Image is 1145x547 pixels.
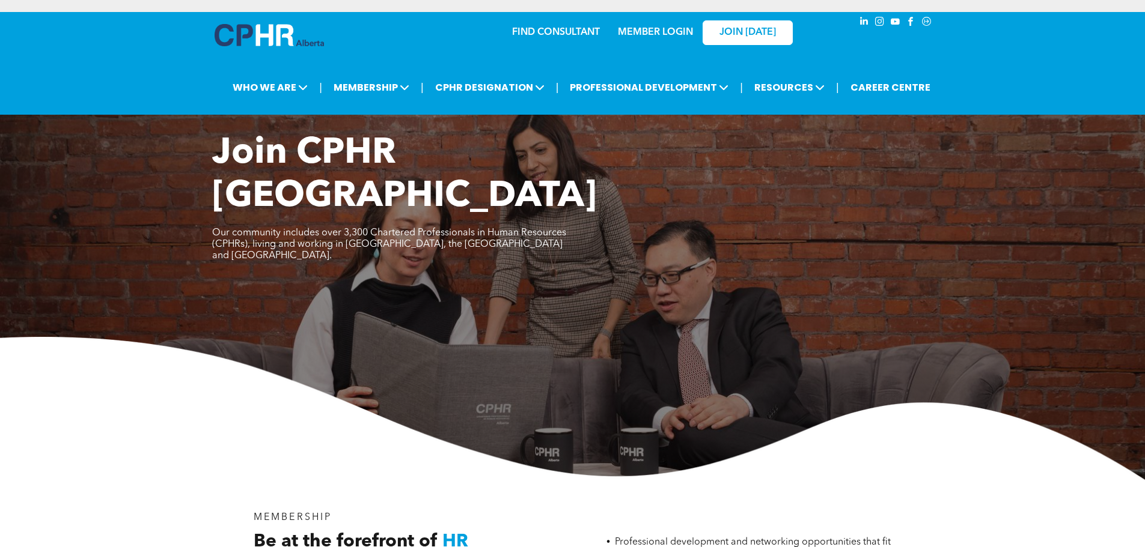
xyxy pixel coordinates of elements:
[618,28,693,37] a: MEMBER LOGIN
[858,15,871,31] a: linkedin
[229,76,311,98] span: WHO WE ARE
[889,15,902,31] a: youtube
[703,20,793,45] a: JOIN [DATE]
[319,75,322,100] li: |
[920,15,933,31] a: Social network
[566,76,732,98] span: PROFESSIONAL DEVELOPMENT
[847,76,934,98] a: CAREER CENTRE
[556,75,559,100] li: |
[432,76,548,98] span: CPHR DESIGNATION
[836,75,839,100] li: |
[212,228,566,261] span: Our community includes over 3,300 Chartered Professionals in Human Resources (CPHRs), living and ...
[212,136,597,215] span: Join CPHR [GEOGRAPHIC_DATA]
[215,24,324,46] img: A blue and white logo for cp alberta
[421,75,424,100] li: |
[512,28,600,37] a: FIND CONSULTANT
[905,15,918,31] a: facebook
[740,75,743,100] li: |
[751,76,828,98] span: RESOURCES
[330,76,413,98] span: MEMBERSHIP
[873,15,887,31] a: instagram
[254,513,332,522] span: MEMBERSHIP
[719,27,776,38] span: JOIN [DATE]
